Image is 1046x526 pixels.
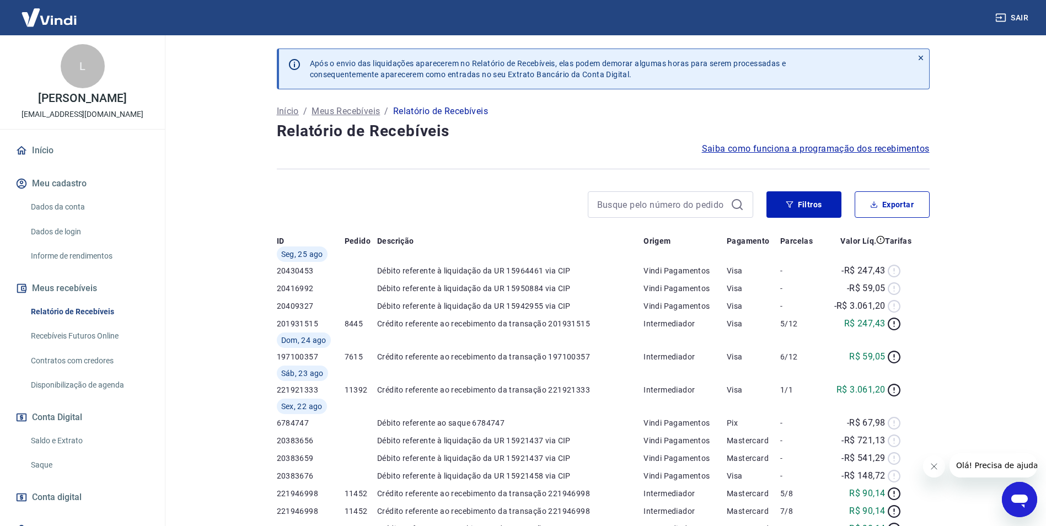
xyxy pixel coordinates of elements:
p: -R$ 3.061,20 [834,299,886,313]
p: - [780,435,821,446]
p: Parcelas [780,235,813,246]
p: Débito referente à liquidação da UR 15921437 via CIP [377,435,643,446]
iframe: Mensagem da empresa [950,453,1037,477]
p: Visa [727,384,780,395]
p: Débito referente à liquidação da UR 15950884 via CIP [377,283,643,294]
img: Vindi [13,1,85,34]
span: Dom, 24 ago [281,335,326,346]
p: ID [277,235,285,246]
p: 197100357 [277,351,345,362]
p: 20383676 [277,470,345,481]
p: Débito referente à liquidação da UR 15964461 via CIP [377,265,643,276]
p: 20430453 [277,265,345,276]
span: Conta digital [32,490,82,505]
a: Dados de login [26,221,152,243]
a: Saque [26,454,152,476]
p: Crédito referente ao recebimento da transação 221921333 [377,384,643,395]
p: -R$ 67,98 [847,416,886,430]
p: Pagamento [727,235,770,246]
p: -R$ 247,43 [841,264,885,277]
p: 20416992 [277,283,345,294]
p: Mastercard [727,506,780,517]
p: Intermediador [643,384,727,395]
p: 6784747 [277,417,345,428]
p: Débito referente à liquidação da UR 15921458 via CIP [377,470,643,481]
p: 11392 [345,384,377,395]
h4: Relatório de Recebíveis [277,120,930,142]
p: Mastercard [727,488,780,499]
p: R$ 59,05 [849,350,885,363]
p: 7/8 [780,506,821,517]
p: / [303,105,307,118]
iframe: Botão para abrir a janela de mensagens [1002,482,1037,517]
p: Vindi Pagamentos [643,265,727,276]
p: 1/1 [780,384,821,395]
p: Pedido [345,235,371,246]
span: Sáb, 23 ago [281,368,324,379]
p: Crédito referente ao recebimento da transação 197100357 [377,351,643,362]
p: 7615 [345,351,377,362]
p: 221946998 [277,506,345,517]
p: Vindi Pagamentos [643,453,727,464]
button: Sair [993,8,1033,28]
p: Vindi Pagamentos [643,417,727,428]
p: Valor Líq. [840,235,876,246]
span: Seg, 25 ago [281,249,323,260]
a: Início [13,138,152,163]
p: -R$ 59,05 [847,282,886,295]
div: L [61,44,105,88]
a: Relatório de Recebíveis [26,300,152,323]
p: [PERSON_NAME] [38,93,126,104]
p: 11452 [345,506,377,517]
p: Vindi Pagamentos [643,435,727,446]
a: Contratos com credores [26,350,152,372]
p: R$ 247,43 [844,317,886,330]
a: Saldo e Extrato [26,430,152,452]
p: - [780,300,821,312]
button: Meu cadastro [13,171,152,196]
p: Crédito referente ao recebimento da transação 201931515 [377,318,643,329]
button: Exportar [855,191,930,218]
p: Débito referente ao saque 6784747 [377,417,643,428]
p: Tarifas [885,235,911,246]
p: 201931515 [277,318,345,329]
p: / [384,105,388,118]
p: R$ 3.061,20 [836,383,885,396]
a: Disponibilização de agenda [26,374,152,396]
p: 5/12 [780,318,821,329]
button: Conta Digital [13,405,152,430]
p: 6/12 [780,351,821,362]
a: Início [277,105,299,118]
p: - [780,417,821,428]
p: R$ 90,14 [849,504,885,518]
p: 20383659 [277,453,345,464]
p: [EMAIL_ADDRESS][DOMAIN_NAME] [22,109,143,120]
p: - [780,265,821,276]
p: Débito referente à liquidação da UR 15942955 via CIP [377,300,643,312]
span: Olá! Precisa de ajuda? [7,8,93,17]
a: Conta digital [13,485,152,509]
p: Visa [727,283,780,294]
button: Filtros [766,191,841,218]
p: - [780,470,821,481]
p: Débito referente à liquidação da UR 15921437 via CIP [377,453,643,464]
p: Visa [727,300,780,312]
p: 20383656 [277,435,345,446]
a: Dados da conta [26,196,152,218]
a: Saiba como funciona a programação dos recebimentos [702,142,930,155]
input: Busque pelo número do pedido [597,196,726,213]
p: 5/8 [780,488,821,499]
a: Recebíveis Futuros Online [26,325,152,347]
p: -R$ 541,29 [841,452,885,465]
p: Mastercard [727,453,780,464]
p: Crédito referente ao recebimento da transação 221946998 [377,488,643,499]
p: Meus Recebíveis [312,105,380,118]
iframe: Fechar mensagem [923,455,945,477]
p: Mastercard [727,435,780,446]
p: 221921333 [277,384,345,395]
span: Sex, 22 ago [281,401,323,412]
p: Pix [727,417,780,428]
p: 11452 [345,488,377,499]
